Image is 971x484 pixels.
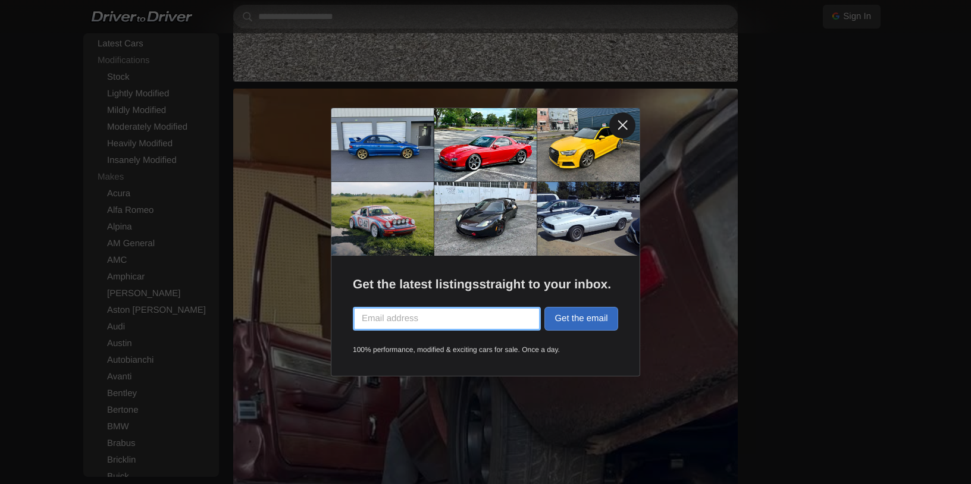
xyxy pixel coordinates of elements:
span: Get the email [555,313,607,323]
img: cars cover photo [331,108,640,256]
small: 100% performance, modified & exciting cars for sale. Once a day. [353,345,618,355]
button: Get the email [544,307,618,331]
h2: Get the latest listings straight to your inbox. [353,277,618,292]
input: Email address [353,307,541,331]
